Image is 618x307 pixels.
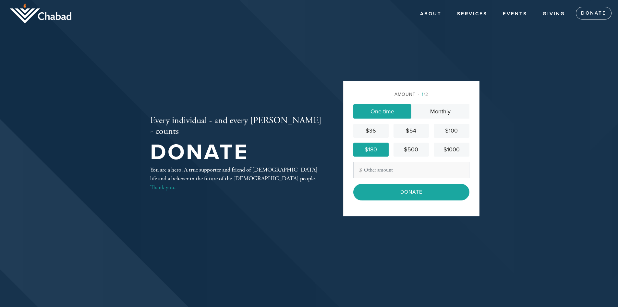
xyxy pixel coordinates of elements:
[353,124,389,138] a: $36
[150,142,322,163] h1: Donate
[434,124,469,138] a: $100
[436,126,467,135] div: $100
[353,162,469,178] input: Other amount
[418,92,428,97] span: /2
[150,165,322,192] div: You are a hero. A true supporter and friend of [DEMOGRAPHIC_DATA] life and a believer in the futu...
[396,145,426,154] div: $500
[422,92,424,97] span: 1
[538,8,570,20] a: Giving
[394,124,429,138] a: $54
[452,8,492,20] a: Services
[434,143,469,157] a: $1000
[353,104,411,119] a: One-time
[10,3,71,23] img: logo_half.png
[356,126,386,135] div: $36
[396,126,426,135] div: $54
[498,8,532,20] a: Events
[394,143,429,157] a: $500
[436,145,467,154] div: $1000
[411,104,469,119] a: Monthly
[150,184,176,191] a: Thank you.
[353,184,469,200] input: Donate
[576,7,612,20] a: Donate
[150,115,322,137] h2: Every individual - and every [PERSON_NAME] - counts
[415,8,446,20] a: About
[353,143,389,157] a: $180
[353,91,469,98] div: Amount
[356,145,386,154] div: $180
